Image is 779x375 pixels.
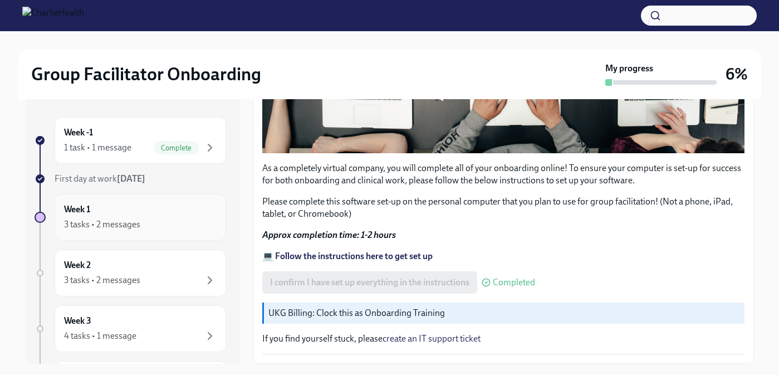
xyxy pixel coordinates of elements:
[31,63,261,85] h2: Group Facilitator Onboarding
[64,218,140,231] div: 3 tasks • 2 messages
[154,144,199,152] span: Complete
[64,259,91,271] h6: Week 2
[55,173,145,184] span: First day at work
[64,274,140,286] div: 3 tasks • 2 messages
[262,196,744,220] p: Please complete this software set-up on the personal computer that you plan to use for group faci...
[64,142,131,154] div: 1 task • 1 message
[35,250,226,296] a: Week 23 tasks • 2 messages
[605,62,653,75] strong: My progress
[64,315,91,327] h6: Week 3
[22,7,84,25] img: CharlieHealth
[726,64,748,84] h3: 6%
[35,117,226,164] a: Week -11 task • 1 messageComplete
[64,330,136,342] div: 4 tasks • 1 message
[262,230,396,240] strong: Approx completion time: 1-2 hours
[493,278,535,287] span: Completed
[64,203,90,216] h6: Week 1
[35,305,226,352] a: Week 34 tasks • 1 message
[262,333,744,345] p: If you find yourself stuck, please
[35,173,226,185] a: First day at work[DATE]
[262,251,433,261] a: 💻 Follow the instructions here to get set up
[383,333,481,344] a: create an IT support ticket
[268,307,740,319] p: UKG Billing: Clock this as Onboarding Training
[117,173,145,184] strong: [DATE]
[262,162,744,187] p: As a completely virtual company, you will complete all of your onboarding online! To ensure your ...
[64,126,93,139] h6: Week -1
[35,194,226,241] a: Week 13 tasks • 2 messages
